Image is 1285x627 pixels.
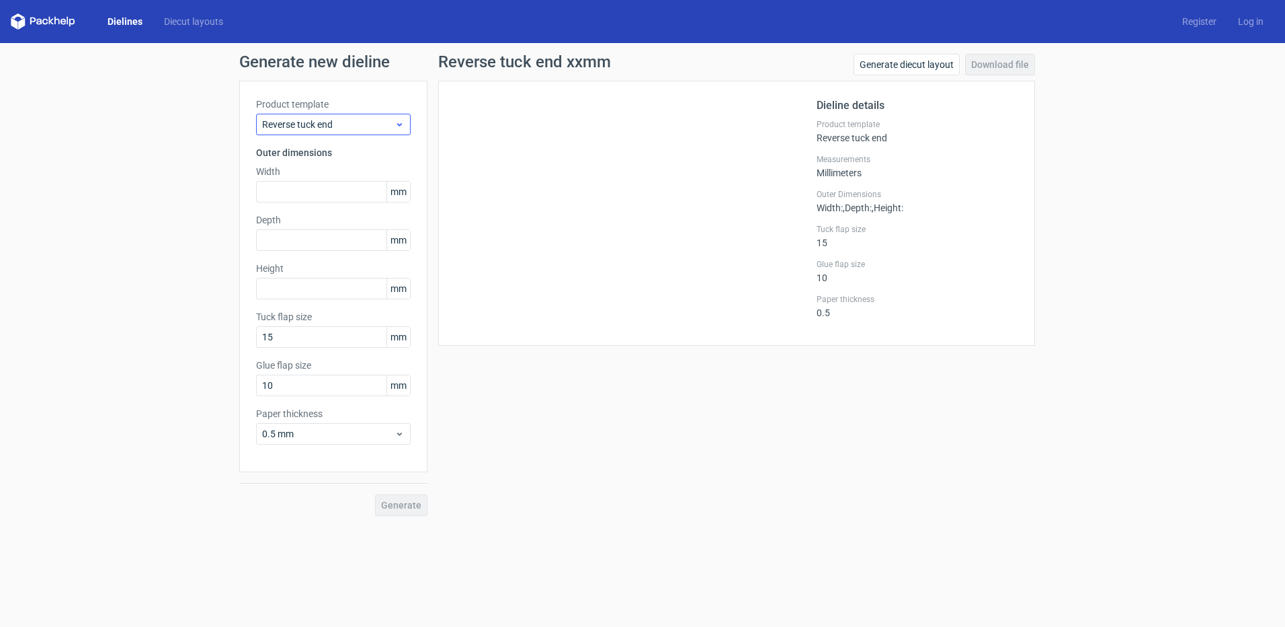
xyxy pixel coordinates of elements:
[817,224,1018,235] label: Tuck flap size
[256,262,411,275] label: Height
[262,427,395,441] span: 0.5 mm
[256,359,411,372] label: Glue flap size
[817,259,1018,283] div: 10
[1227,15,1274,28] a: Log in
[438,54,611,70] h1: Reverse tuck end xxmm
[256,165,411,178] label: Width
[817,202,843,213] span: Width :
[817,154,1018,165] label: Measurements
[817,119,1018,143] div: Reverse tuck end
[817,294,1018,305] label: Paper thickness
[386,327,410,347] span: mm
[817,294,1018,318] div: 0.5
[817,98,1018,114] h2: Dieline details
[386,182,410,202] span: mm
[97,15,153,28] a: Dielines
[256,146,411,159] h3: Outer dimensions
[817,224,1018,248] div: 15
[1171,15,1227,28] a: Register
[256,407,411,420] label: Paper thickness
[153,15,234,28] a: Diecut layouts
[386,279,410,299] span: mm
[256,310,411,324] label: Tuck flap size
[256,98,411,111] label: Product template
[817,189,1018,200] label: Outer Dimensions
[386,375,410,396] span: mm
[817,119,1018,130] label: Product template
[256,213,411,227] label: Depth
[843,202,872,213] span: , Depth :
[817,259,1018,270] label: Glue flap size
[386,230,410,250] span: mm
[872,202,903,213] span: , Height :
[854,54,960,75] a: Generate diecut layout
[817,154,1018,178] div: Millimeters
[262,118,395,131] span: Reverse tuck end
[239,54,1046,70] h1: Generate new dieline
